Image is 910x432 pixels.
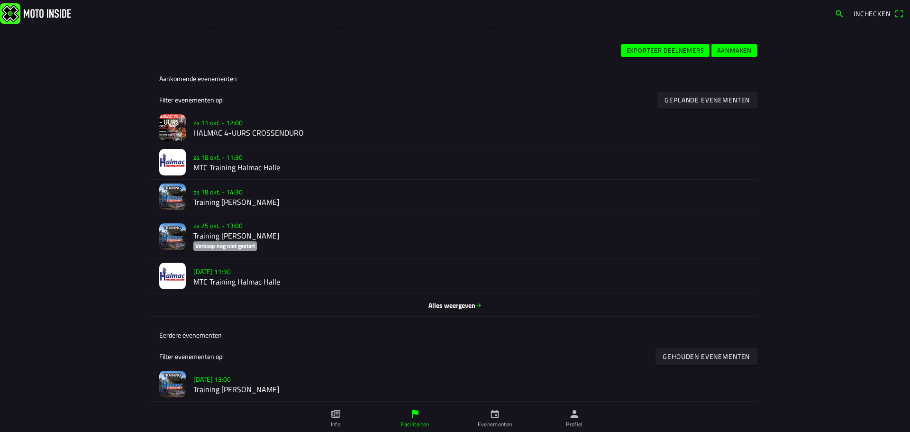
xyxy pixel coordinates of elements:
[665,96,750,103] ion-text: Geplande evenementen
[475,302,482,308] ion-icon: arrow forward
[159,184,186,210] img: N3lxsS6Zhak3ei5Q5MtyPEvjHqMuKUUTBqHB2i4g.png
[193,163,751,172] h2: MTC Training Halmac Halle
[159,300,751,310] span: Alles weergeven
[159,223,186,249] img: N3lxsS6Zhak3ei5Q5MtyPEvjHqMuKUUTBqHB2i4g.png
[854,9,891,18] span: Inchecken
[193,118,243,128] ion-text: za 11 okt. - 12:00
[193,198,751,207] h2: Training [PERSON_NAME]
[193,152,243,162] ion-text: za 18 okt. - 11:30
[195,241,255,250] ion-text: Verkoop nog niet gestart
[159,95,224,105] ion-label: Filter evenementen op:
[159,330,222,340] ion-label: Eerdere evenementen
[193,385,751,394] h2: Training [PERSON_NAME]
[663,353,750,359] ion-text: Gehouden evenementen
[159,114,186,141] img: bD1QfD7cjjvvy8tJsAtyZsr4i7dTRjiIDKDsOcfj.jpg
[490,409,500,419] ion-icon: calendar
[193,129,751,138] h2: HALMAC 4-UURS CROSSENDURO
[621,44,710,57] ion-button: Exporteer deelnemers
[410,409,420,419] ion-icon: flag
[193,231,751,240] h2: Training [PERSON_NAME]
[849,5,908,21] a: Incheckenqr scanner
[330,409,341,419] ion-icon: paper
[159,351,224,361] ion-label: Filter evenementen op:
[193,277,751,286] h2: MTC Training Halmac Halle
[401,420,429,429] ion-label: Faciliteiten
[478,420,512,429] ion-label: Evenementen
[159,74,237,83] ion-label: Aankomende evenementen
[566,420,583,429] ion-label: Profiel
[193,187,243,197] ion-text: za 18 okt. - 14:30
[830,5,849,21] a: search
[193,374,231,384] ion-text: [DATE] 13:00
[159,149,186,175] img: CuJ29is3k455PWXYtghd2spCzN9DFZ6tpJh3eBDb.jpg
[711,44,757,57] ion-button: Aanmaken
[331,420,340,429] ion-label: Info
[159,263,186,289] img: nUvh5JkSQmmW2HJEMSkwDJSJ4FfGRWewn1JIy8H7.jpg
[569,409,580,419] ion-icon: person
[159,371,186,397] img: N3lxsS6Zhak3ei5Q5MtyPEvjHqMuKUUTBqHB2i4g.png
[193,221,243,230] ion-text: za 25 okt. - 13:00
[193,266,231,276] ion-text: [DATE] 11:30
